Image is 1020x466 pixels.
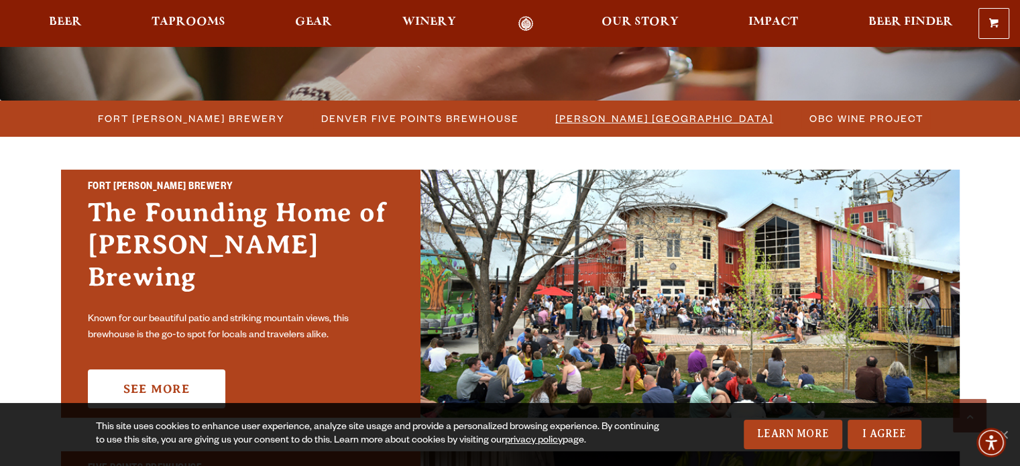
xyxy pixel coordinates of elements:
[295,17,332,27] span: Gear
[859,16,961,32] a: Beer Finder
[547,109,780,128] a: [PERSON_NAME] [GEOGRAPHIC_DATA]
[96,421,668,448] div: This site uses cookies to enhance user experience, analyze site usage and provide a personalized ...
[809,109,923,128] span: OBC Wine Project
[98,109,285,128] span: Fort [PERSON_NAME] Brewery
[88,312,394,344] p: Known for our beautiful patio and striking mountain views, this brewhouse is the go-to spot for l...
[49,17,82,27] span: Beer
[313,109,526,128] a: Denver Five Points Brewhouse
[801,109,930,128] a: OBC Wine Project
[953,399,986,432] a: Scroll to top
[505,436,563,447] a: privacy policy
[88,179,394,196] h2: Fort [PERSON_NAME] Brewery
[593,16,687,32] a: Our Story
[152,17,225,27] span: Taprooms
[848,420,921,449] a: I Agree
[501,16,551,32] a: Odell Home
[394,16,465,32] a: Winery
[286,16,341,32] a: Gear
[420,170,960,418] img: Fort Collins Brewery & Taproom'
[868,17,952,27] span: Beer Finder
[90,109,292,128] a: Fort [PERSON_NAME] Brewery
[40,16,91,32] a: Beer
[402,17,456,27] span: Winery
[744,420,842,449] a: Learn More
[88,369,225,408] a: See More
[976,428,1006,457] div: Accessibility Menu
[602,17,679,27] span: Our Story
[143,16,234,32] a: Taprooms
[748,17,798,27] span: Impact
[555,109,773,128] span: [PERSON_NAME] [GEOGRAPHIC_DATA]
[88,196,394,306] h3: The Founding Home of [PERSON_NAME] Brewing
[321,109,519,128] span: Denver Five Points Brewhouse
[740,16,807,32] a: Impact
